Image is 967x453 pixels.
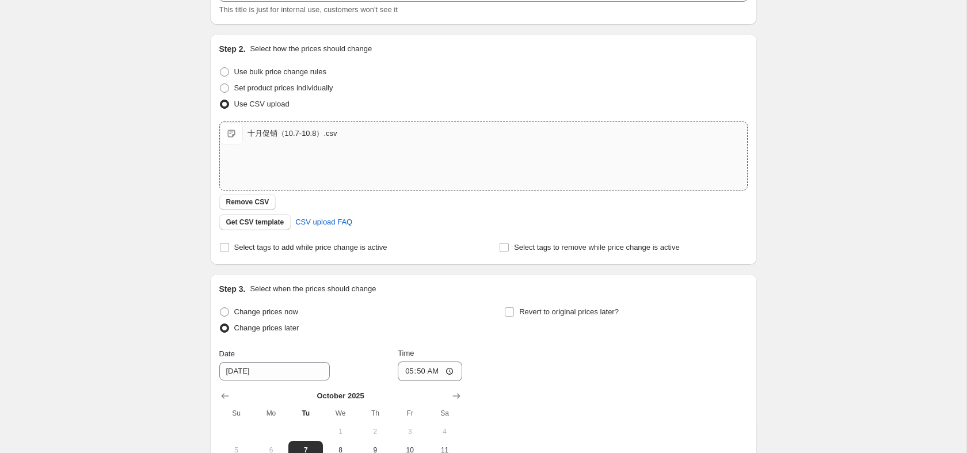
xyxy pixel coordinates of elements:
span: Get CSV template [226,218,284,227]
a: CSV upload FAQ [288,213,359,231]
span: Th [363,409,388,418]
th: Thursday [358,404,393,422]
th: Saturday [427,404,462,422]
span: Select tags to add while price change is active [234,243,387,252]
button: Thursday October 2 2025 [358,422,393,441]
span: This title is just for internal use, customers won't see it [219,5,398,14]
span: 1 [328,427,353,436]
h2: Step 2. [219,43,246,55]
span: We [328,409,353,418]
span: Revert to original prices later? [519,307,619,316]
span: 4 [432,427,457,436]
span: Time [398,349,414,357]
span: Change prices now [234,307,298,316]
button: Remove CSV [219,194,276,210]
span: Use bulk price change rules [234,67,326,76]
span: Su [224,409,249,418]
button: Get CSV template [219,214,291,230]
div: 十月促销（10.7-10.8）.csv [248,128,337,139]
span: Tu [293,409,318,418]
th: Tuesday [288,404,323,422]
p: Select when the prices should change [250,283,376,295]
span: Date [219,349,235,358]
p: Select how the prices should change [250,43,372,55]
span: Select tags to remove while price change is active [514,243,680,252]
button: Show previous month, September 2025 [217,388,233,404]
span: CSV upload FAQ [295,216,352,228]
input: 12:00 [398,361,462,381]
span: Change prices later [234,323,299,332]
th: Wednesday [323,404,357,422]
span: Fr [397,409,422,418]
span: Set product prices individually [234,83,333,92]
span: 3 [397,427,422,436]
span: Remove CSV [226,197,269,207]
button: Wednesday October 1 2025 [323,422,357,441]
button: Show next month, November 2025 [448,388,465,404]
th: Sunday [219,404,254,422]
span: 2 [363,427,388,436]
span: Mo [258,409,284,418]
button: Friday October 3 2025 [393,422,427,441]
th: Monday [254,404,288,422]
span: Sa [432,409,457,418]
input: 10/7/2025 [219,362,330,380]
span: Use CSV upload [234,100,290,108]
h2: Step 3. [219,283,246,295]
button: Saturday October 4 2025 [427,422,462,441]
th: Friday [393,404,427,422]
